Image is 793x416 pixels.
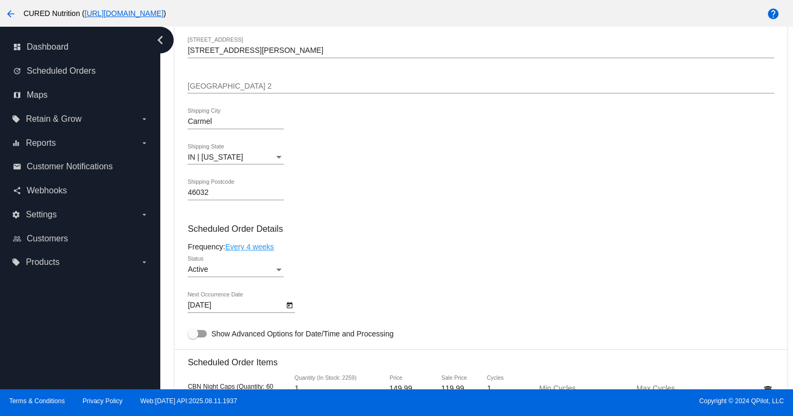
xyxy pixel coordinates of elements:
a: Privacy Policy [83,397,123,405]
i: map [13,91,21,99]
input: Sale Price [441,384,472,393]
i: share [13,186,21,195]
span: Maps [27,90,48,100]
i: settings [12,210,20,219]
span: Reports [26,138,56,148]
mat-icon: help [767,7,780,20]
i: chevron_left [152,32,169,49]
i: arrow_drop_down [140,258,149,266]
a: Web:[DATE] API:2025.08.11.1937 [141,397,237,405]
i: local_offer [12,115,20,123]
i: email [13,162,21,171]
input: Shipping Street 1 [188,46,774,55]
i: arrow_drop_down [140,139,149,147]
a: email Customer Notifications [13,158,149,175]
input: Max Cycles [636,384,716,393]
span: Dashboard [27,42,68,52]
a: Every 4 weeks [225,242,274,251]
i: dashboard [13,43,21,51]
i: arrow_drop_down [140,115,149,123]
span: Settings [26,210,57,219]
a: Terms & Conditions [9,397,65,405]
span: Webhooks [27,186,67,195]
input: Cycles [487,384,524,393]
i: arrow_drop_down [140,210,149,219]
mat-select: Shipping State [188,153,284,162]
h3: Scheduled Order Details [188,224,774,234]
input: Min Cycles [539,384,619,393]
input: Price [390,384,426,393]
span: Customer Notifications [27,162,113,171]
input: Shipping Street 2 [188,82,774,91]
h3: Scheduled Order Items [188,349,774,367]
span: Products [26,257,59,267]
mat-select: Status [188,265,284,274]
div: Frequency: [188,242,774,251]
a: share Webhooks [13,182,149,199]
i: local_offer [12,258,20,266]
i: update [13,67,21,75]
span: Copyright © 2024 QPilot, LLC [406,397,784,405]
a: map Maps [13,87,149,104]
span: CBN Night Caps (Quantity: 60 Count) [188,383,273,399]
span: Retain & Grow [26,114,81,124]
input: Shipping City [188,117,284,126]
span: Active [188,265,208,273]
a: people_outline Customers [13,230,149,247]
input: Next Occurrence Date [188,301,284,310]
i: people_outline [13,234,21,243]
mat-icon: delete [761,384,774,397]
input: Quantity (In Stock: 2259) [294,384,374,393]
a: [URL][DOMAIN_NAME] [84,9,164,18]
button: Open calendar [284,299,295,310]
span: CURED Nutrition ( ) [24,9,166,18]
span: Scheduled Orders [27,66,96,76]
mat-icon: arrow_back [4,7,17,20]
span: Customers [27,234,68,244]
input: Shipping Postcode [188,189,284,197]
a: dashboard Dashboard [13,38,149,56]
span: Show Advanced Options for Date/Time and Processing [211,328,393,339]
span: IN | [US_STATE] [188,153,243,161]
i: equalizer [12,139,20,147]
a: update Scheduled Orders [13,62,149,80]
